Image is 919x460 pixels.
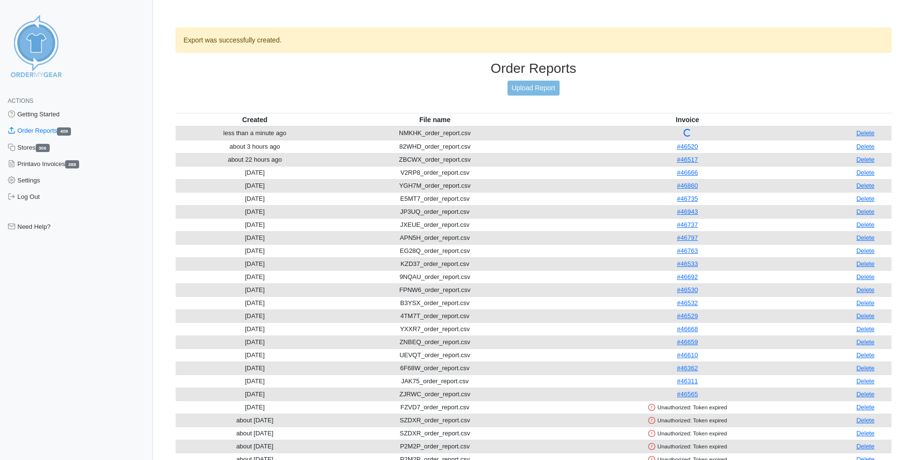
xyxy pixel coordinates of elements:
a: Delete [856,169,875,176]
td: [DATE] [176,244,334,257]
div: Unauthorized: Token expired [537,429,837,438]
a: Delete [856,182,875,189]
a: Delete [856,143,875,150]
a: Delete [856,195,875,202]
a: #46943 [677,208,698,215]
td: APN5H_order_report.csv [334,231,535,244]
td: [DATE] [176,335,334,348]
a: Delete [856,443,875,450]
a: Delete [856,430,875,437]
a: Delete [856,156,875,163]
td: B3YSX_order_report.csv [334,296,535,309]
td: ZBCWX_order_report.csv [334,153,535,166]
a: #46692 [677,273,698,280]
a: #46668 [677,325,698,333]
a: Delete [856,273,875,280]
td: [DATE] [176,179,334,192]
td: [DATE] [176,218,334,231]
a: Delete [856,364,875,372]
td: NMKHK_order_report.csv [334,126,535,140]
td: ZJRWC_order_report.csv [334,388,535,401]
td: JXEUE_order_report.csv [334,218,535,231]
td: [DATE] [176,375,334,388]
td: YXXR7_order_report.csv [334,322,535,335]
a: #46517 [677,156,698,163]
td: KZD37_order_report.csv [334,257,535,270]
div: Unauthorized: Token expired [537,403,837,412]
th: Invoice [535,113,839,126]
td: [DATE] [176,270,334,283]
div: Unauthorized: Token expired [537,416,837,425]
a: #46530 [677,286,698,293]
a: Delete [856,129,875,137]
span: Actions [8,98,33,104]
th: Created [176,113,334,126]
a: Delete [856,221,875,228]
span: 409 [57,127,71,136]
td: [DATE] [176,388,334,401]
a: Upload Report [508,81,560,96]
td: EG28Q_order_report.csv [334,244,535,257]
a: #46311 [677,377,698,385]
td: 82WHD_order_report.csv [334,140,535,153]
td: [DATE] [176,257,334,270]
a: #46797 [677,234,698,241]
td: JP3UQ_order_report.csv [334,205,535,218]
td: 6F68W_order_report.csv [334,362,535,375]
td: V2RP8_order_report.csv [334,166,535,179]
td: about [DATE] [176,414,334,427]
a: #46610 [677,351,698,359]
td: about [DATE] [176,427,334,440]
a: #46735 [677,195,698,202]
td: [DATE] [176,401,334,414]
a: #46529 [677,312,698,320]
a: #46533 [677,260,698,267]
a: Delete [856,404,875,411]
a: #46362 [677,364,698,372]
a: Delete [856,377,875,385]
a: Delete [856,390,875,398]
td: about [DATE] [176,440,334,453]
a: Delete [856,325,875,333]
a: Delete [856,299,875,307]
a: #46763 [677,247,698,254]
td: less than a minute ago [176,126,334,140]
h3: Order Reports [176,60,892,77]
div: Unauthorized: Token expired [537,442,837,451]
a: #46532 [677,299,698,307]
td: [DATE] [176,205,334,218]
a: Delete [856,260,875,267]
a: #46565 [677,390,698,398]
a: Delete [856,338,875,346]
a: Delete [856,208,875,215]
td: [DATE] [176,231,334,244]
td: UEVQT_order_report.csv [334,348,535,362]
a: #46737 [677,221,698,228]
td: FPNW6_order_report.csv [334,283,535,296]
td: [DATE] [176,309,334,322]
a: Delete [856,312,875,320]
td: 4TM7T_order_report.csv [334,309,535,322]
a: Delete [856,247,875,254]
th: File name [334,113,535,126]
td: about 3 hours ago [176,140,334,153]
a: Delete [856,351,875,359]
td: [DATE] [176,348,334,362]
td: [DATE] [176,166,334,179]
td: JAK75_order_report.csv [334,375,535,388]
td: SZDXR_order_report.csv [334,427,535,440]
td: [DATE] [176,362,334,375]
a: #46666 [677,169,698,176]
td: about 22 hours ago [176,153,334,166]
span: 306 [36,144,50,152]
td: P2M2P_order_report.csv [334,440,535,453]
td: FZVD7_order_report.csv [334,401,535,414]
span: 388 [65,160,79,168]
td: [DATE] [176,296,334,309]
a: Delete [856,286,875,293]
td: [DATE] [176,283,334,296]
a: Delete [856,234,875,241]
a: #46659 [677,338,698,346]
td: YGH7M_order_report.csv [334,179,535,192]
td: ZNBEQ_order_report.csv [334,335,535,348]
